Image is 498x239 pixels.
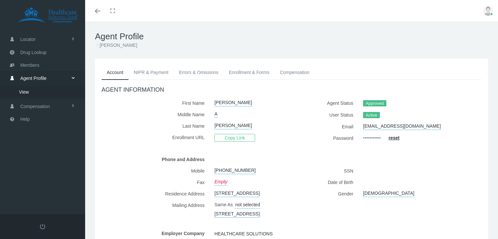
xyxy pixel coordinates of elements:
[101,188,210,199] label: Residence Address
[20,59,39,71] span: Members
[389,135,399,140] a: reset
[20,46,46,59] span: Drug Lookup
[214,165,256,174] a: [PHONE_NUMBER]
[297,121,359,132] label: Email
[9,7,87,24] img: HEALTHCARE SOLUTIONS TEAM, LLC
[363,121,441,130] a: [EMAIL_ADDRESS][DOMAIN_NAME]
[214,209,260,218] a: [STREET_ADDRESS]
[19,86,29,98] span: View
[297,132,359,144] label: Password
[20,33,36,46] span: Locator
[214,120,252,129] a: [PERSON_NAME]
[101,154,210,165] label: Phone and Address
[297,188,359,199] label: Gender
[214,109,217,118] a: A
[95,42,137,49] li: [PERSON_NAME]
[214,188,260,197] a: [STREET_ADDRESS]
[101,86,482,94] h4: AGENT INFORMATION
[214,134,255,142] span: Copy Link
[20,72,46,84] span: Agent Profile
[101,176,210,188] label: Fax
[101,109,210,120] label: Middle Name
[297,109,359,121] label: User Status
[214,97,252,106] a: [PERSON_NAME]
[214,176,228,186] a: Empty
[363,112,380,119] span: Active
[297,97,359,109] label: Agent Status
[235,199,260,209] a: not selected
[214,135,255,140] a: Copy Link
[101,65,129,80] a: Account
[224,65,275,80] a: Enrollment & Forms
[363,188,415,197] a: [DEMOGRAPHIC_DATA]
[363,100,386,107] span: Approved
[297,165,359,176] label: SSN
[101,120,210,132] label: Last Name
[275,65,315,80] a: Compensation
[214,202,233,207] span: Same As
[101,199,210,218] label: Mailing Address
[20,113,30,125] span: Help
[95,31,488,42] h1: Agent Profile
[101,165,210,176] label: Mobile
[297,176,359,188] label: Date of Birth
[483,6,493,16] img: user-placeholder.jpg
[101,97,210,109] label: First Name
[363,132,381,144] a: •••••••••••
[129,65,174,80] a: NIPR & Payment
[101,132,210,144] label: Enrollment URL
[174,65,224,80] a: Errors & Omissions
[20,100,50,113] span: Compensation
